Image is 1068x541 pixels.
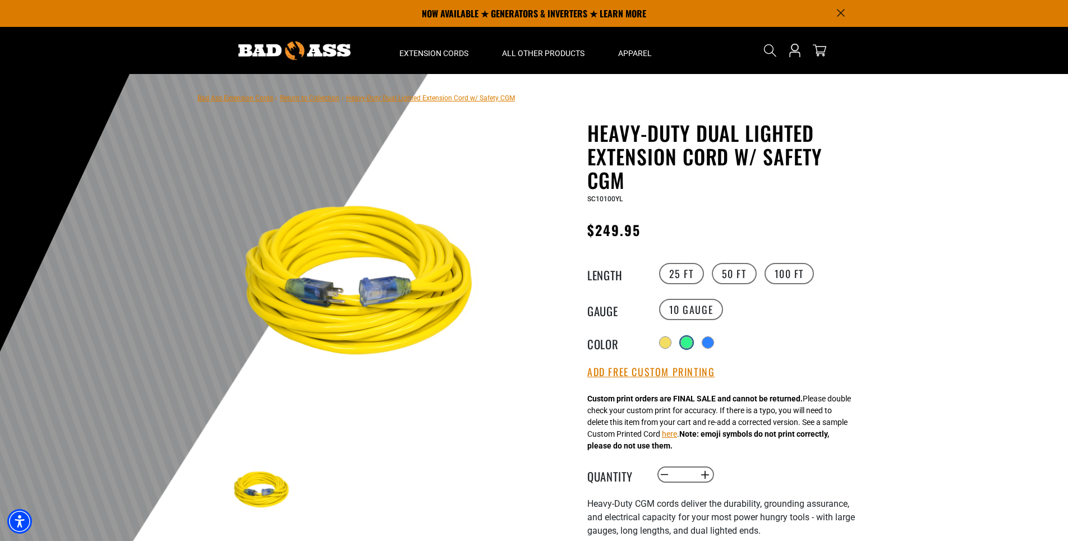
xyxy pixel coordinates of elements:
label: 10 Gauge [659,299,724,320]
a: cart [811,44,828,57]
div: Accessibility Menu [7,509,32,534]
a: Open this option [786,27,804,74]
img: yellow [231,458,296,523]
label: 100 FT [765,263,814,284]
img: Bad Ass Extension Cords [238,41,351,60]
summary: Apparel [601,27,669,74]
summary: All Other Products [485,27,601,74]
legend: Length [587,266,643,281]
button: here [662,428,677,440]
span: Extension Cords [399,48,468,58]
a: Bad Ass Extension Cords [197,94,273,102]
legend: Gauge [587,302,643,317]
summary: Search [761,41,779,59]
label: 50 FT [712,263,757,284]
span: › [275,94,278,102]
img: yellow [231,150,501,420]
span: $249.95 [587,220,641,240]
label: Quantity [587,468,643,482]
h1: Heavy-Duty Dual Lighted Extension Cord w/ Safety CGM [587,121,862,192]
strong: Custom print orders are FINAL SALE and cannot be returned. [587,394,803,403]
button: Add Free Custom Printing [587,366,715,378]
nav: breadcrumbs [197,91,515,104]
span: Apparel [618,48,652,58]
span: SC10100YL [587,195,623,203]
strong: Note: emoji symbols do not print correctly, please do not use them. [587,429,829,450]
span: › [342,94,344,102]
span: Heavy-Duty CGM cords deliver the durability, grounding assurance, and electrical capacity for you... [587,498,855,536]
span: All Other Products [502,48,584,58]
div: Please double check your custom print for accuracy. If there is a typo, you will need to delete t... [587,393,851,452]
summary: Extension Cords [383,27,485,74]
span: Heavy-Duty Dual Lighted Extension Cord w/ Safety CGM [346,94,515,102]
a: Return to Collection [280,94,339,102]
legend: Color [587,335,643,350]
label: 25 FT [659,263,704,284]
